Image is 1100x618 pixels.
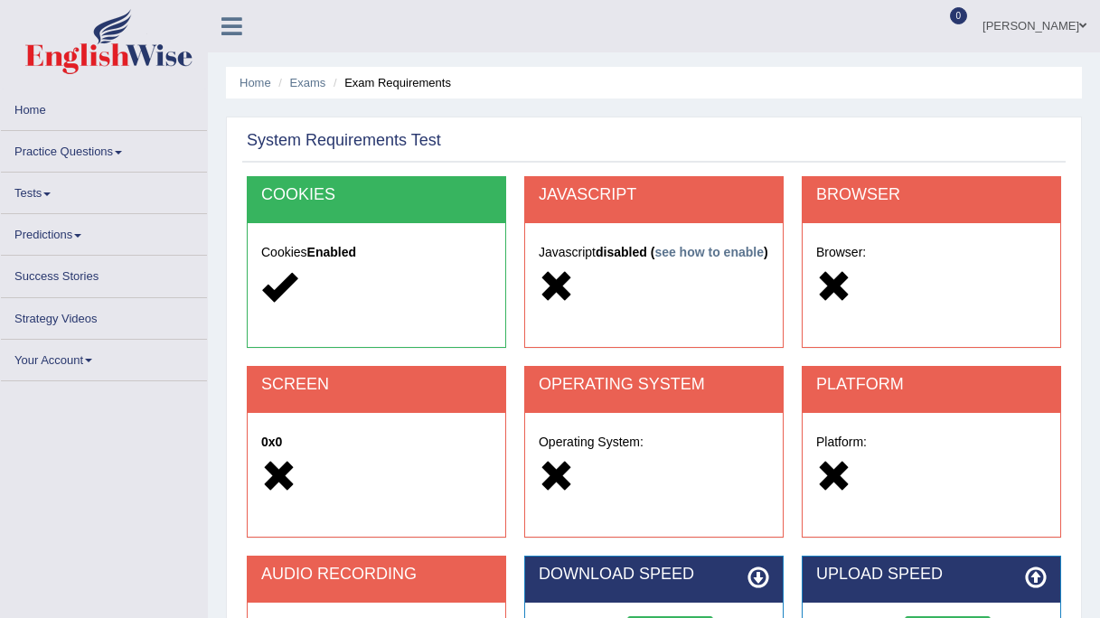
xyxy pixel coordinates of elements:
a: Success Stories [1,256,207,291]
h5: Cookies [261,246,492,259]
strong: 0x0 [261,435,282,449]
h2: OPERATING SYSTEM [539,376,769,394]
a: Home [240,76,271,89]
a: Tests [1,173,207,208]
h2: JAVASCRIPT [539,186,769,204]
h5: Browser: [816,246,1047,259]
span: 0 [950,7,968,24]
h2: UPLOAD SPEED [816,566,1047,584]
h2: PLATFORM [816,376,1047,394]
h5: Operating System: [539,435,769,449]
h5: Platform: [816,435,1047,449]
a: see how to enable [654,245,764,259]
li: Exam Requirements [329,74,451,91]
a: Practice Questions [1,131,207,166]
h2: AUDIO RECORDING [261,566,492,584]
strong: disabled ( ) [596,245,768,259]
h2: COOKIES [261,186,492,204]
h5: Javascript [539,246,769,259]
h2: SCREEN [261,376,492,394]
a: Predictions [1,214,207,249]
h2: BROWSER [816,186,1047,204]
a: Strategy Videos [1,298,207,333]
h2: DOWNLOAD SPEED [539,566,769,584]
a: Home [1,89,207,125]
strong: Enabled [307,245,356,259]
a: Exams [290,76,326,89]
h2: System Requirements Test [247,132,441,150]
a: Your Account [1,340,207,375]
